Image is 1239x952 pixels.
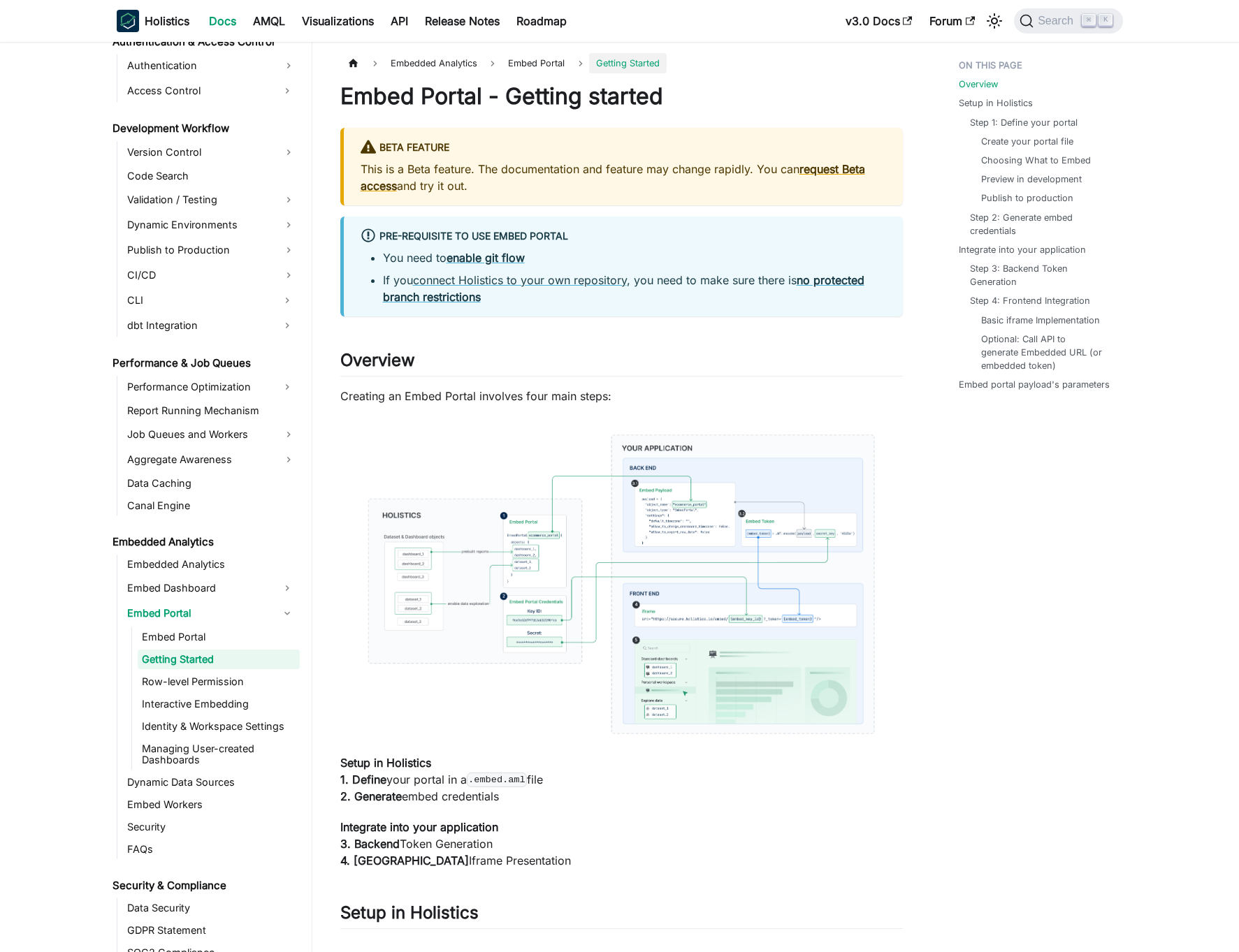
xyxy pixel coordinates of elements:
a: Integrate into your application [959,243,1086,256]
nav: Docs sidebar [103,42,312,952]
a: Visualizations [294,10,382,32]
a: Publish to Production [123,239,300,261]
a: Row-level Permission [138,672,300,691]
a: Embed Portal [123,602,275,624]
a: Basic iframe Implementation [981,314,1100,327]
a: Code Search [123,166,300,186]
a: Interactive Embedding [138,694,300,714]
h2: Setup in Holistics [340,902,903,929]
a: Identity & Workspace Settings [138,717,300,736]
a: Authentication & Access Control [108,32,300,52]
a: Dynamic Data Sources [123,772,300,792]
a: API [382,10,416,32]
a: Overview [959,78,998,91]
a: dbt Integration [123,314,275,337]
a: Managing User-created Dashboards [138,739,300,770]
div: Pre-requisite to use Embed Portal [361,228,886,246]
a: Validation / Testing [123,189,300,211]
a: Step 3: Backend Token Generation [970,262,1109,288]
button: Switch between dark and light mode (currently light mode) [983,10,1006,32]
a: Embed Portal [501,53,572,73]
a: Data Security [123,898,300,918]
a: Home page [340,53,367,73]
div: BETA FEATURE [361,139,886,157]
a: Getting Started [138,650,300,669]
a: Security [123,817,300,837]
img: Holistics [117,10,139,32]
b: Holistics [145,13,189,29]
a: Embedded Analytics [108,532,300,552]
a: no protected branch restrictions [383,273,864,304]
a: Release Notes [416,10,508,32]
a: Performance & Job Queues [108,353,300,373]
code: .embed.aml [467,772,528,786]
a: Version Control [123,141,300,163]
a: Embedded Analytics [123,555,300,574]
span: Search [1034,15,1082,27]
a: AMQL [245,10,294,32]
a: Data Caching [123,474,300,493]
a: connect Holistics to your own repository [413,273,627,287]
span: Getting Started [589,53,667,73]
a: Canal Engine [123,496,300,515]
strong: 3. Backend [340,837,400,851]
a: Report Running Mechanism [123,401,300,420]
a: Docs [201,10,245,32]
li: You need to [383,249,886,266]
strong: Setup in Holistics [340,756,431,770]
a: v3.0 Docs [837,10,921,32]
button: Expand sidebar category 'Access Control' [275,80,300,102]
a: Embed portal payload's parameters [959,378,1110,391]
a: HolisticsHolistics [117,10,189,32]
nav: Breadcrumbs [340,53,903,73]
a: Preview in development [981,173,1082,186]
a: Aggregate Awareness [123,448,300,471]
a: Job Queues and Workers [123,423,300,446]
a: Performance Optimization [123,376,275,398]
button: Expand sidebar category 'Performance Optimization' [275,376,300,398]
a: CLI [123,289,275,312]
a: CI/CD [123,264,300,286]
img: Embed Portal Getting Started [340,418,903,750]
a: Dynamic Environments [123,214,300,236]
a: Forum [921,10,983,32]
p: your portal in a file embed credentials [340,754,903,805]
a: Access Control [123,80,275,102]
a: Setup in Holistics [959,96,1033,110]
kbd: ⌘ [1082,14,1096,27]
span: Embedded Analytics [384,53,484,73]
a: Embed Workers [123,795,300,814]
a: Step 1: Define your portal [970,116,1078,129]
strong: 4. [GEOGRAPHIC_DATA] [340,854,469,867]
strong: 1. Define [340,772,386,786]
strong: Integrate into your application [340,820,498,834]
p: Token Generation Iframe Presentation [340,819,903,869]
a: Embed Portal [138,627,300,647]
a: enable git flow [447,251,525,265]
a: Step 2: Generate embed credentials [970,211,1109,237]
button: Expand sidebar category 'dbt Integration' [275,314,300,337]
h2: Overview [340,350,903,376]
a: Choosing What to Embed [981,154,1091,167]
button: Expand sidebar category 'CLI' [275,289,300,312]
a: request Beta access [361,162,865,193]
li: If you , you need to make sure there is [383,272,886,305]
a: Create your portal file [981,135,1073,148]
button: Search (Command+K) [1014,8,1122,34]
strong: 2. Generate [340,789,402,803]
kbd: K [1099,14,1113,27]
a: GDPR Statement [123,921,300,940]
a: Step 4: Frontend Integration [970,294,1090,307]
p: Creating an Embed Portal involves four main steps: [340,388,903,404]
a: Roadmap [508,10,575,32]
a: Embed Dashboard [123,577,275,599]
button: Collapse sidebar category 'Embed Portal' [275,602,300,624]
a: Security & Compliance [108,876,300,895]
p: This is a Beta feature. The documentation and feature may change rapidly. You can and try it out. [361,161,886,194]
span: Embed Portal [508,58,565,68]
a: Optional: Call API to generate Embedded URL (or embedded token) [981,332,1103,373]
button: Expand sidebar category 'Embed Dashboard' [275,577,300,599]
h1: Embed Portal - Getting started [340,82,903,110]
